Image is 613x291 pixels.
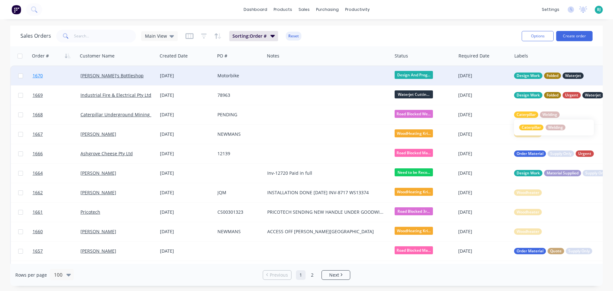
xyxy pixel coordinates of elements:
[80,92,151,98] a: Industrial Fire & Electrical Pty Ltd
[270,5,295,14] div: products
[267,228,383,235] div: ACCESS OFF [PERSON_NAME][GEOGRAPHIC_DATA]
[15,272,47,278] span: Rows per page
[307,270,317,280] a: Page 2
[33,111,43,118] span: 1668
[517,111,536,118] span: Caterpillar
[395,188,433,196] span: WoodHeating Kri...
[80,73,144,79] a: [PERSON_NAME]'s Bottleshop
[267,209,383,215] div: PRICOTECH SENDING NEW HANDLE UNDER GOODWILL [DATE]
[539,5,563,14] div: settings
[33,248,43,254] span: 1657
[458,150,509,157] div: [DATE]
[267,53,279,59] div: Notes
[232,33,267,39] span: Sorting: Order #
[240,5,270,14] a: dashboard
[217,73,260,79] div: Motorbike
[263,272,291,278] a: Previous page
[514,228,542,235] button: Woodheater
[458,189,509,196] div: [DATE]
[313,5,342,14] div: purchasing
[33,261,80,280] a: 1654
[565,92,578,98] span: Urgent
[160,131,212,137] div: [DATE]
[33,189,43,196] span: 1662
[296,270,306,280] a: Page 1 is your current page
[565,73,581,79] span: Waterjet
[395,71,433,79] span: Design And Prog...
[160,248,212,254] div: [DATE]
[33,170,43,176] span: 1664
[160,150,212,157] div: [DATE]
[458,111,509,118] div: [DATE]
[547,170,579,176] span: Material Supplied
[33,209,43,215] span: 1661
[395,246,433,254] span: Road Blocked Ma...
[458,92,509,98] div: [DATE]
[33,131,43,137] span: 1667
[395,168,433,176] span: Need to be Reco...
[33,164,80,183] a: 1664
[542,111,557,118] span: Welding
[295,5,313,14] div: sales
[33,125,80,144] a: 1667
[160,189,212,196] div: [DATE]
[160,209,212,215] div: [DATE]
[547,73,558,79] span: Folded
[585,92,601,98] span: Waterjet
[217,150,260,157] div: 12139
[160,170,212,176] div: [DATE]
[517,209,539,215] span: Woodheater
[514,209,542,215] button: Woodheater
[514,248,592,254] button: Order MaterialQuoteSupply Only
[514,73,584,79] button: Design WorkFoldedWaterjet
[267,189,383,196] div: INSTALLATION DONE [DATE] INV-8717 WS13374
[578,150,591,157] span: Urgent
[585,170,607,176] span: Supply Only
[33,183,80,202] a: 1662
[80,170,116,176] a: [PERSON_NAME]
[217,92,260,98] div: 78963
[517,73,540,79] span: Design Work
[160,73,212,79] div: [DATE]
[395,207,433,215] span: Road Blocked 3r...
[517,92,540,98] span: Design Work
[33,203,80,222] a: 1661
[458,248,509,254] div: [DATE]
[32,53,49,59] div: Order #
[217,189,260,196] div: JQM
[33,150,43,157] span: 1666
[395,227,433,235] span: WoodHeating Kri...
[514,92,603,98] button: Design WorkFoldedUrgentWaterjet
[80,189,116,195] a: [PERSON_NAME]
[33,86,80,105] a: 1669
[517,189,539,196] span: Woodheater
[597,7,601,12] span: BJ
[522,31,554,41] button: Options
[217,228,260,235] div: NEWMANS
[458,209,509,215] div: [DATE]
[33,222,80,241] a: 1660
[20,33,51,39] h1: Sales Orders
[550,150,571,157] span: Supply Only
[160,111,212,118] div: [DATE]
[546,125,565,130] div: Welding
[514,150,594,157] button: Order MaterialSupply OnlyUrgent
[517,170,540,176] span: Design Work
[160,228,212,235] div: [DATE]
[33,73,43,79] span: 1670
[160,92,212,98] div: [DATE]
[80,131,116,137] a: [PERSON_NAME]
[329,272,339,278] span: Next
[568,248,590,254] span: Supply Only
[80,248,116,254] a: [PERSON_NAME]
[33,66,80,85] a: 1670
[514,189,542,196] button: Woodheater
[33,144,80,163] a: 1666
[80,228,116,234] a: [PERSON_NAME]
[514,111,560,118] button: CaterpillarWelding
[217,131,260,137] div: NEWMANS
[217,53,227,59] div: PO #
[517,150,543,157] span: Order Material
[322,272,350,278] a: Next page
[270,272,288,278] span: Previous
